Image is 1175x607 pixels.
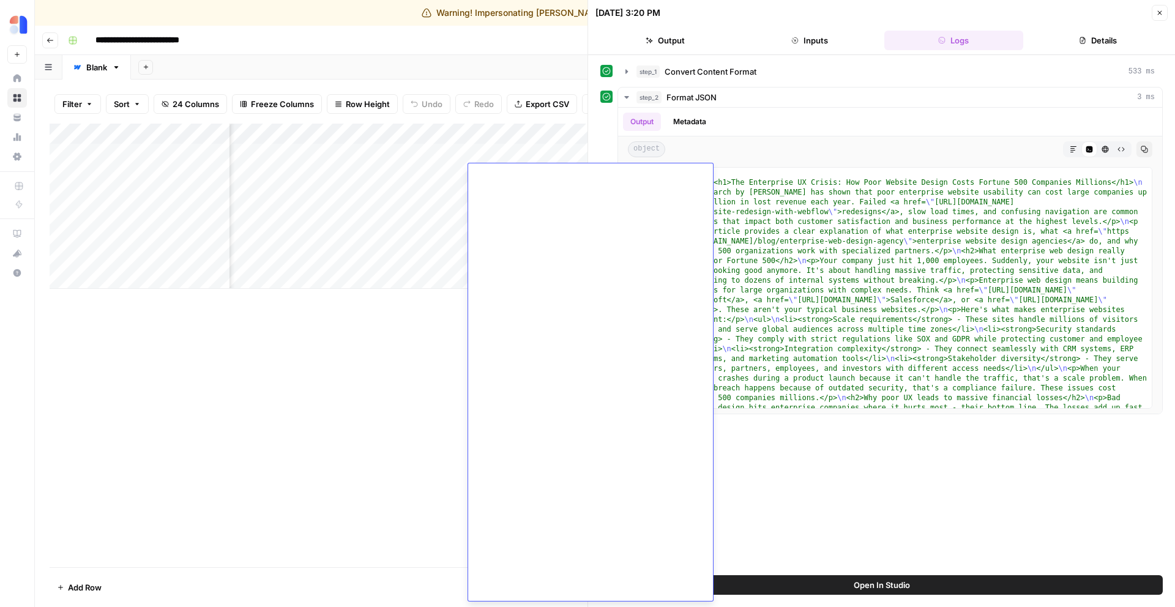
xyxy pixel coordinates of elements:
button: Sort [106,94,149,114]
div: Warning! Impersonating [PERSON_NAME][EMAIL_ADDRESS][DOMAIN_NAME] [422,7,754,19]
button: Freeze Columns [232,94,322,114]
div: 6 Rows [465,578,512,597]
div: Blank [86,61,107,73]
button: Details [1028,31,1168,50]
span: Row Height [346,98,390,110]
span: 3 ms [1137,92,1155,103]
button: Workspace: Ammo [7,10,27,40]
span: 24 Columns [173,98,219,110]
span: Redo [474,98,494,110]
a: Home [7,69,27,88]
button: Open In Studio [600,575,1163,595]
span: 533 ms [1128,66,1155,77]
button: Export CSV [507,94,577,114]
button: 3 ms [618,88,1162,107]
div: 3 ms [618,108,1162,414]
span: Freeze Columns [251,98,314,110]
span: Add Row [68,581,102,594]
button: What's new? [7,244,27,263]
span: Open In Studio [854,579,910,591]
span: step_2 [636,91,662,103]
span: Undo [422,98,442,110]
span: step_1 [636,65,660,78]
a: AirOps Academy [7,224,27,244]
span: Convert Content Format [665,65,756,78]
button: Inputs [740,31,879,50]
span: Filter [62,98,82,110]
a: Usage [7,127,27,147]
button: Row Height [327,94,398,114]
button: Filter [54,94,101,114]
a: Settings [7,147,27,166]
button: 24 Columns [154,94,227,114]
span: object [628,141,665,157]
a: Blank [62,55,131,80]
span: Format JSON [666,91,717,103]
a: Your Data [7,108,27,127]
span: Export CSV [526,98,569,110]
button: Redo [455,94,502,114]
button: Output [623,113,661,131]
a: Browse [7,88,27,108]
button: Undo [403,94,450,114]
button: Output [595,31,735,50]
button: Add Row [50,578,109,597]
div: What's new? [8,244,26,263]
button: Help + Support [7,263,27,283]
button: Metadata [666,113,714,131]
img: Ammo Logo [7,14,29,36]
span: Sort [114,98,130,110]
button: Logs [884,31,1024,50]
button: 533 ms [618,62,1162,81]
div: [DATE] 3:20 PM [595,7,660,19]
